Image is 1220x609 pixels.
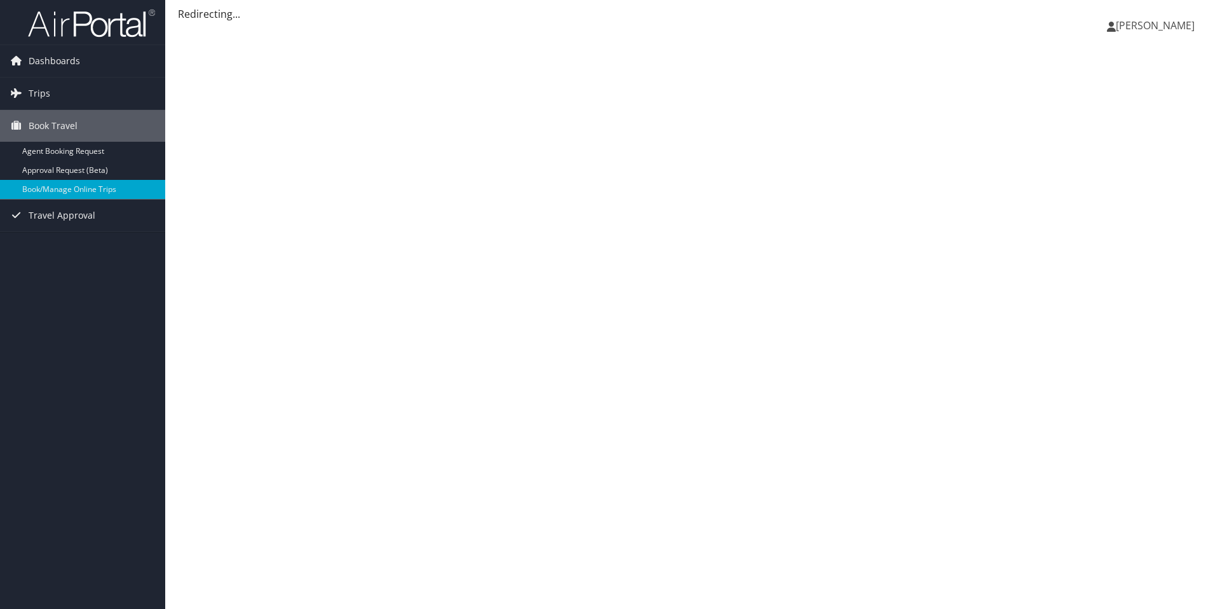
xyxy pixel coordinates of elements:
[29,110,78,142] span: Book Travel
[29,78,50,109] span: Trips
[28,8,155,38] img: airportal-logo.png
[1116,18,1195,32] span: [PERSON_NAME]
[1107,6,1207,44] a: [PERSON_NAME]
[178,6,1207,22] div: Redirecting...
[29,45,80,77] span: Dashboards
[29,200,95,231] span: Travel Approval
